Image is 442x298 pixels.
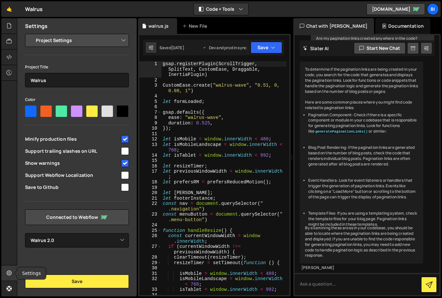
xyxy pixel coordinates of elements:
div: 31 [139,271,161,277]
a: [DOMAIN_NAME] [366,3,425,15]
div: 33 [139,287,161,292]
div: 34 [139,292,161,298]
div: 1 [139,61,161,78]
li: Blog Post Rendering: If the pagination links are generated based on the number of blog posts, che... [308,145,418,167]
div: 2 [139,78,161,83]
div: Settings [17,267,46,279]
div: New File [182,23,210,29]
button: Save [251,42,282,53]
div: 10 [139,126,161,131]
button: Save [25,275,129,288]
button: Start new chat [354,42,406,54]
div: 20 [139,190,161,196]
div: 19 [139,185,161,191]
div: 28 [139,255,161,260]
label: Project Title [25,64,48,70]
a: Bi [427,3,439,15]
div: 9 [139,121,161,126]
span: Minify production files [25,136,120,142]
div: 15 [139,158,161,163]
div: 32 [139,276,161,287]
div: 25 [139,228,161,234]
div: 11 [139,131,161,137]
div: 29 [139,260,161,266]
div: 4 [139,93,161,99]
div: Are my pagination links created anywhere in the code? [311,31,434,47]
div: 7 [139,110,161,115]
div: 16 [139,163,161,169]
code: generatePaginationLinks() [315,129,369,134]
div: Chat with [PERSON_NAME] [293,18,374,34]
div: Dev and prod in sync [202,45,247,50]
div: 14 [139,153,161,158]
a: Connected to Webflow [25,209,129,225]
h2: Settings [25,22,48,30]
div: 22 [139,201,161,212]
div: 12 [139,136,161,142]
span: Show warnings [25,160,120,166]
div: Saved [159,45,184,50]
div: [PERSON_NAME] [301,265,421,271]
div: 5 [139,99,161,105]
div: 6 [139,104,161,110]
div: 8 [139,115,161,121]
div: 27 [139,244,161,255]
div: To determine if the pagination links are being created in your code, you search for the code that... [300,62,423,263]
div: 23 [139,212,161,222]
div: 17 [139,169,161,179]
div: Walrus [25,5,43,13]
div: 30 [139,265,161,271]
li: Template Files: If you are using a templating system, check the template files for your blog page... [308,211,418,227]
label: Color [25,96,35,103]
div: 13 [139,142,161,153]
div: 18 [139,179,161,185]
li: Event Handlers: Look for event listeners or handlers that trigger the generation of pagination li... [308,178,418,200]
li: Pagination Component: Check if there is a specific component or module in your codebase that is r... [308,112,418,134]
div: 21 [139,196,161,201]
div: 24 [139,222,161,228]
input: Project name [25,73,129,87]
div: walrus.js [148,23,169,29]
div: 26 [139,233,161,244]
div: Documentation [375,18,430,34]
a: 🤙 [1,1,17,17]
button: Code + Tools [194,3,248,15]
h2: Slater AI [303,45,329,51]
div: 3 [139,83,161,93]
div: [DATE] [171,45,184,50]
span: Support trailing slashes on URL [25,148,120,154]
span: Support Webflow Localization [25,172,120,178]
span: Save to Github [25,184,120,191]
